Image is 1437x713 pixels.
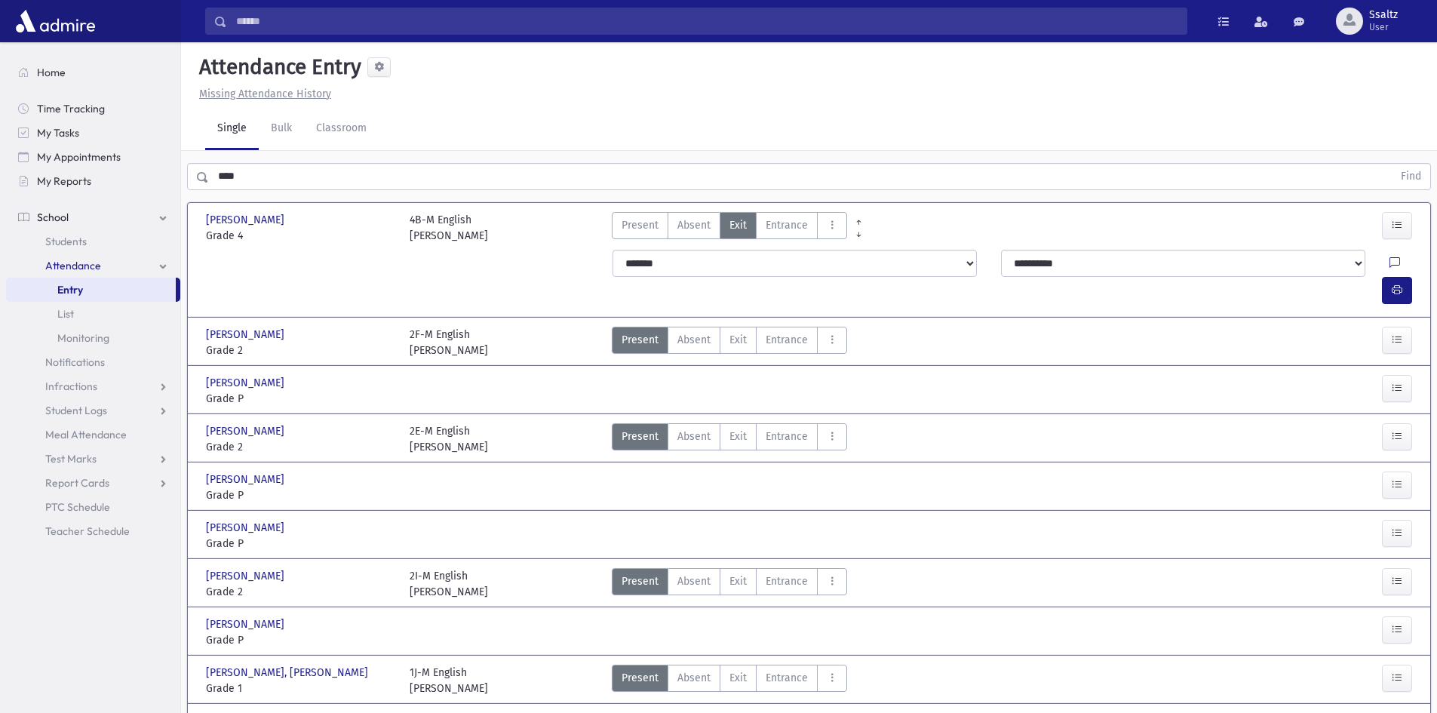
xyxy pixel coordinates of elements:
span: Present [622,217,659,233]
div: AttTypes [612,327,847,358]
span: List [57,307,74,321]
span: Entrance [766,332,808,348]
div: AttTypes [612,665,847,696]
a: Report Cards [6,471,180,495]
span: Entrance [766,670,808,686]
span: Absent [677,573,711,589]
a: Entry [6,278,176,302]
u: Missing Attendance History [199,88,331,100]
span: Absent [677,217,711,233]
span: Exit [729,332,747,348]
span: Present [622,670,659,686]
span: Entrance [766,217,808,233]
a: School [6,205,180,229]
span: My Reports [37,174,91,188]
span: Absent [677,670,711,686]
span: Entry [57,283,83,297]
div: AttTypes [612,568,847,600]
span: Ssaltz [1369,9,1398,21]
a: Attendance [6,254,180,278]
span: Notifications [45,355,105,369]
a: My Reports [6,169,180,193]
span: User [1369,21,1398,33]
span: Students [45,235,87,248]
span: Present [622,332,659,348]
a: Students [6,229,180,254]
span: Exit [729,670,747,686]
span: Grade 2 [206,343,395,358]
span: Test Marks [45,452,97,466]
span: [PERSON_NAME] [206,520,287,536]
a: Classroom [304,108,379,150]
a: My Appointments [6,145,180,169]
span: Meal Attendance [45,428,127,441]
a: Infractions [6,374,180,398]
span: Grade 4 [206,228,395,244]
span: [PERSON_NAME], [PERSON_NAME] [206,665,371,681]
input: Search [227,8,1187,35]
span: Grade P [206,391,395,407]
span: Present [622,573,659,589]
div: AttTypes [612,423,847,455]
a: My Tasks [6,121,180,145]
span: [PERSON_NAME] [206,212,287,228]
span: [PERSON_NAME] [206,568,287,584]
a: Teacher Schedule [6,519,180,543]
button: Find [1392,164,1430,189]
span: [PERSON_NAME] [206,616,287,632]
a: Missing Attendance History [193,88,331,100]
span: Entrance [766,573,808,589]
h5: Attendance Entry [193,54,361,80]
span: [PERSON_NAME] [206,375,287,391]
span: Time Tracking [37,102,105,115]
span: Home [37,66,66,79]
span: Absent [677,429,711,444]
span: [PERSON_NAME] [206,472,287,487]
span: Exit [729,217,747,233]
a: Test Marks [6,447,180,471]
img: AdmirePro [12,6,99,36]
span: Entrance [766,429,808,444]
span: Grade 1 [206,681,395,696]
span: Teacher Schedule [45,524,130,538]
span: Absent [677,332,711,348]
div: 2I-M English [PERSON_NAME] [410,568,488,600]
span: PTC Schedule [45,500,110,514]
span: Grade P [206,487,395,503]
span: [PERSON_NAME] [206,327,287,343]
span: My Tasks [37,126,79,140]
span: Present [622,429,659,444]
span: Grade P [206,536,395,552]
span: School [37,211,69,224]
a: PTC Schedule [6,495,180,519]
a: Monitoring [6,326,180,350]
span: Exit [729,573,747,589]
a: Student Logs [6,398,180,423]
span: Exit [729,429,747,444]
div: 1J-M English [PERSON_NAME] [410,665,488,696]
span: Grade 2 [206,439,395,455]
div: 2F-M English [PERSON_NAME] [410,327,488,358]
span: Grade 2 [206,584,395,600]
div: 2E-M English [PERSON_NAME] [410,423,488,455]
span: Student Logs [45,404,107,417]
a: Single [205,108,259,150]
span: Infractions [45,380,97,393]
a: Meal Attendance [6,423,180,447]
span: Attendance [45,259,101,272]
a: Notifications [6,350,180,374]
a: Time Tracking [6,97,180,121]
span: My Appointments [37,150,121,164]
span: Grade P [206,632,395,648]
span: Report Cards [45,476,109,490]
a: List [6,302,180,326]
span: Monitoring [57,331,109,345]
div: 4B-M English [PERSON_NAME] [410,212,488,244]
a: Home [6,60,180,85]
div: AttTypes [612,212,847,244]
a: Bulk [259,108,304,150]
span: [PERSON_NAME] [206,423,287,439]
